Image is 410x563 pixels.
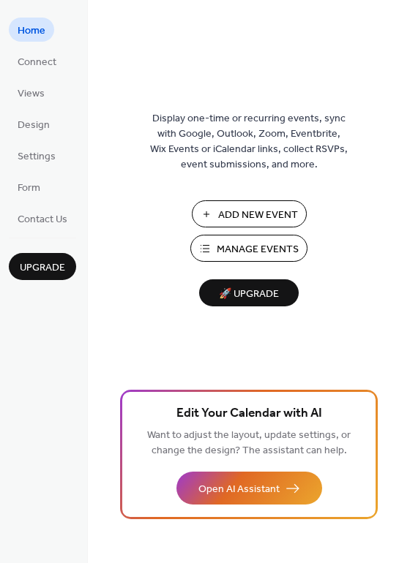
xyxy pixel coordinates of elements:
[20,260,65,276] span: Upgrade
[18,149,56,165] span: Settings
[192,200,307,227] button: Add New Event
[9,49,65,73] a: Connect
[9,253,76,280] button: Upgrade
[18,212,67,227] span: Contact Us
[147,426,351,461] span: Want to adjust the layout, update settings, or change the design? The assistant can help.
[208,284,290,304] span: 🚀 Upgrade
[18,181,40,196] span: Form
[9,80,53,105] a: Views
[190,235,307,262] button: Manage Events
[199,279,299,306] button: 🚀 Upgrade
[198,482,280,497] span: Open AI Assistant
[9,143,64,167] a: Settings
[9,18,54,42] a: Home
[18,86,45,102] span: Views
[176,472,322,505] button: Open AI Assistant
[218,208,298,223] span: Add New Event
[18,23,45,39] span: Home
[217,242,299,257] span: Manage Events
[9,175,49,199] a: Form
[18,55,56,70] span: Connect
[18,118,50,133] span: Design
[9,206,76,230] a: Contact Us
[150,111,348,173] span: Display one-time or recurring events, sync with Google, Outlook, Zoom, Eventbrite, Wix Events or ...
[9,112,59,136] a: Design
[176,404,322,424] span: Edit Your Calendar with AI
